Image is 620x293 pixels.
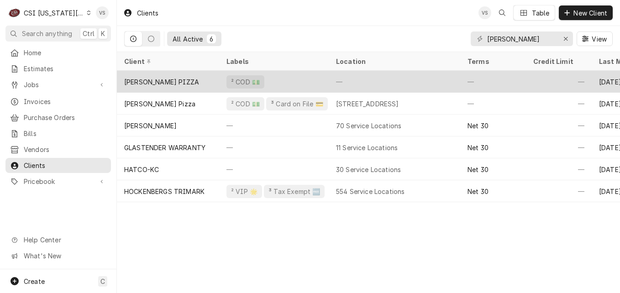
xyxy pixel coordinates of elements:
span: Pricebook [24,177,93,186]
div: — [526,71,592,93]
div: 11 Service Locations [336,143,398,152]
div: — [460,93,526,115]
div: Net 30 [468,187,489,196]
div: — [329,71,460,93]
button: Search anythingCtrlK [5,26,111,42]
div: HOCKENBERGS TRIMARK [124,187,205,196]
div: Vicky Stuesse's Avatar [478,6,491,19]
div: Location [336,57,453,66]
span: Bills [24,129,106,138]
div: — [526,180,592,202]
div: ³ Card on File 💳 [270,99,324,109]
div: CSI Kansas City's Avatar [8,6,21,19]
div: Net 30 [468,121,489,131]
button: View [577,31,613,46]
button: New Client [559,5,613,20]
a: Go to What's New [5,248,111,263]
span: Help Center [24,235,105,245]
div: ² COD 💵 [230,99,261,109]
a: Home [5,45,111,60]
div: — [526,158,592,180]
div: 30 Service Locations [336,165,401,174]
span: New Client [572,8,609,18]
div: ³ Tax Exempt 🆓 [268,187,321,196]
div: All Active [173,34,203,44]
span: Estimates [24,64,106,73]
div: 554 Service Locations [336,187,405,196]
span: View [590,34,609,44]
input: Keyword search [487,31,556,46]
a: Clients [5,158,111,173]
span: C [100,277,105,286]
div: — [526,115,592,136]
div: Labels [226,57,321,66]
div: HATCO-KC [124,165,159,174]
div: — [219,136,329,158]
div: Terms [468,57,517,66]
div: Table [532,8,550,18]
a: Purchase Orders [5,110,111,125]
div: ² VIP 🌟 [230,187,258,196]
div: Net 30 [468,165,489,174]
span: Clients [24,161,106,170]
div: Net 30 [468,143,489,152]
div: Client [124,57,210,66]
a: Go to Jobs [5,77,111,92]
span: Create [24,277,45,285]
div: — [219,115,329,136]
a: Bills [5,126,111,141]
span: K [101,29,105,38]
div: 6 [209,34,214,44]
a: Vendors [5,142,111,157]
div: [PERSON_NAME] PIZZA [124,77,199,87]
div: — [526,93,592,115]
span: Jobs [24,80,93,89]
div: ² COD 💵 [230,77,261,87]
div: 70 Service Locations [336,121,401,131]
div: [PERSON_NAME] [124,121,177,131]
a: Estimates [5,61,111,76]
div: — [526,136,592,158]
a: Go to Pricebook [5,174,111,189]
button: Erase input [558,31,573,46]
div: — [460,71,526,93]
span: Search anything [22,29,72,38]
a: Go to Help Center [5,232,111,247]
div: Vicky Stuesse's Avatar [96,6,109,19]
div: VS [96,6,109,19]
div: [STREET_ADDRESS] [336,99,399,109]
div: GLASTENDER WARRANTY [124,143,205,152]
div: C [8,6,21,19]
a: Invoices [5,94,111,109]
div: [PERSON_NAME] Pizza [124,99,195,109]
span: Vendors [24,145,106,154]
div: — [219,158,329,180]
button: Open search [495,5,510,20]
span: Home [24,48,106,58]
div: CSI [US_STATE][GEOGRAPHIC_DATA] [24,8,84,18]
span: Ctrl [83,29,95,38]
span: What's New [24,251,105,261]
div: Credit Limit [533,57,583,66]
span: Purchase Orders [24,113,106,122]
span: Invoices [24,97,106,106]
div: VS [478,6,491,19]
